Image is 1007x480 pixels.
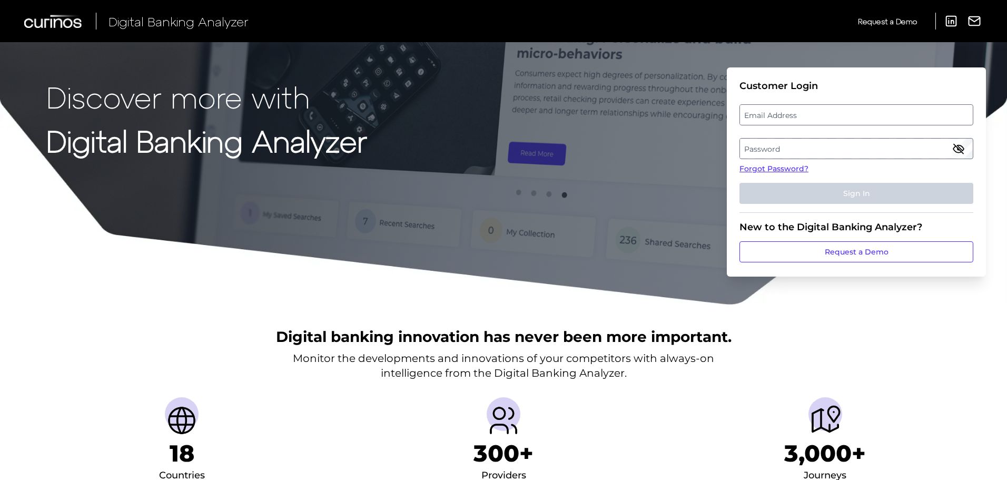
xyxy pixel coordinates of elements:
img: Journeys [808,404,842,437]
label: Email Address [740,105,972,124]
a: Forgot Password? [739,163,973,174]
img: Providers [487,404,520,437]
button: Sign In [739,183,973,204]
label: Password [740,139,972,158]
strong: Digital Banking Analyzer [46,123,367,158]
h1: 3,000+ [784,439,866,467]
h1: 18 [170,439,194,467]
div: New to the Digital Banking Analyzer? [739,221,973,233]
p: Discover more with [46,80,367,113]
a: Request a Demo [858,13,917,30]
h2: Digital banking innovation has never been more important. [276,327,732,347]
span: Digital Banking Analyzer [108,14,249,29]
img: Countries [165,404,199,437]
h1: 300+ [473,439,534,467]
span: Request a Demo [858,17,917,26]
a: Request a Demo [739,241,973,262]
div: Customer Login [739,80,973,92]
img: Curinos [24,15,83,28]
p: Monitor the developments and innovations of your competitors with always-on intelligence from the... [293,351,714,380]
